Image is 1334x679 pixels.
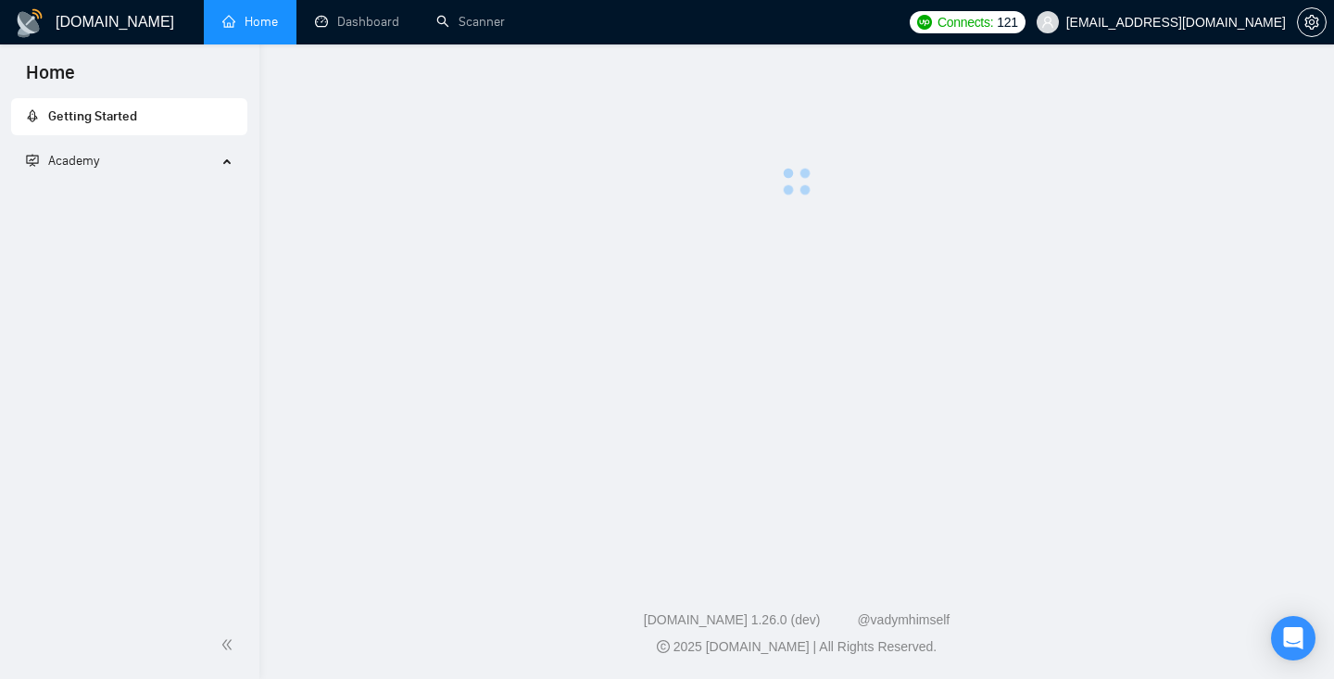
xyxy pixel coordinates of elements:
a: homeHome [222,14,278,30]
a: setting [1297,15,1327,30]
span: 121 [997,12,1017,32]
span: fund-projection-screen [26,154,39,167]
span: rocket [26,109,39,122]
span: copyright [657,640,670,653]
div: 2025 [DOMAIN_NAME] | All Rights Reserved. [274,637,1319,657]
a: [DOMAIN_NAME] 1.26.0 (dev) [644,612,821,627]
span: Home [11,59,90,98]
li: Getting Started [11,98,247,135]
a: dashboardDashboard [315,14,399,30]
a: @vadymhimself [857,612,950,627]
a: searchScanner [436,14,505,30]
img: upwork-logo.png [917,15,932,30]
span: double-left [220,635,239,654]
div: Open Intercom Messenger [1271,616,1315,660]
span: user [1041,16,1054,29]
button: setting [1297,7,1327,37]
span: setting [1298,15,1326,30]
img: logo [15,8,44,38]
span: Getting Started [48,108,137,124]
span: Academy [48,153,99,169]
span: Academy [26,153,99,169]
span: Connects: [938,12,993,32]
